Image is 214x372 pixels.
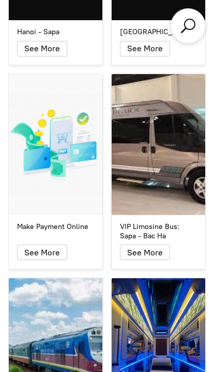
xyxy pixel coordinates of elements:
[17,245,67,260] button: See More
[120,41,170,56] button: See More
[120,245,170,260] button: See More
[9,222,102,232] a: Make Payment Online
[17,41,67,56] button: See More
[112,27,205,37] a: [GEOGRAPHIC_DATA]
[9,27,102,37] a: Hanoi - Sapa
[112,222,205,241] a: VIP Limosine Bus: Sapa - Bac Ha
[179,17,197,35] a: Search products
[112,74,205,214] a: VIP Limosine Bus: Sapa - Bac Ha
[17,27,94,37] div: Hanoi - Sapa
[120,222,197,241] div: VIP Limosine Bus: Sapa - Bac Ha
[127,44,163,53] span: See More
[17,222,94,232] div: Make Payment Online
[120,27,197,37] div: [GEOGRAPHIC_DATA]
[24,248,60,257] span: See More
[24,44,60,53] span: See More
[9,74,102,214] a: Make Payment Online
[127,248,163,257] span: See More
